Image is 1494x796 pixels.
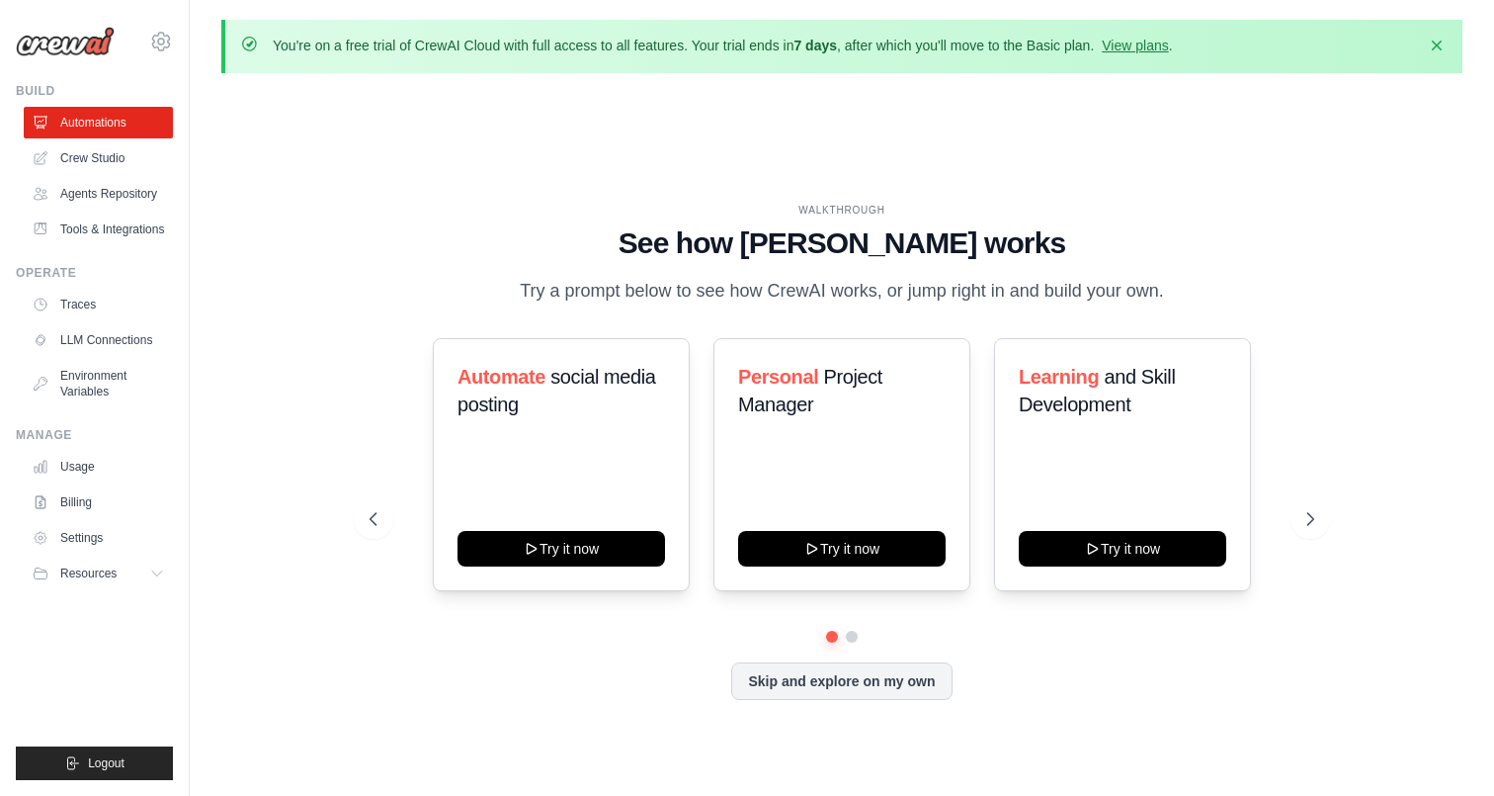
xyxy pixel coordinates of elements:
div: Build [16,83,173,99]
strong: 7 days [793,38,837,53]
span: social media posting [457,366,656,415]
a: Usage [24,451,173,483]
button: Try it now [457,531,665,567]
a: LLM Connections [24,324,173,356]
span: Automate [457,366,545,388]
span: and Skill Development [1019,366,1175,415]
a: Environment Variables [24,360,173,407]
span: Personal [738,366,818,388]
span: Project Manager [738,366,882,415]
a: Automations [24,107,173,138]
div: WALKTHROUGH [370,203,1315,218]
a: Agents Repository [24,178,173,210]
a: Billing [24,486,173,518]
button: Try it now [1019,531,1226,567]
a: Traces [24,289,173,320]
a: Settings [24,522,173,554]
img: Logo [16,27,115,56]
div: Operate [16,265,173,281]
h1: See how [PERSON_NAME] works [370,225,1315,261]
span: Learning [1019,366,1099,388]
a: Crew Studio [24,142,173,174]
span: Logout [88,755,124,771]
button: Try it now [738,531,946,567]
p: You're on a free trial of CrewAI Cloud with full access to all features. Your trial ends in , aft... [273,36,1173,55]
div: Manage [16,427,173,443]
button: Logout [16,747,173,780]
a: View plans [1102,38,1168,53]
span: Resources [60,566,117,581]
button: Resources [24,558,173,589]
p: Try a prompt below to see how CrewAI works, or jump right in and build your own. [510,277,1174,306]
button: Skip and explore on my own [731,663,952,700]
a: Tools & Integrations [24,214,173,245]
